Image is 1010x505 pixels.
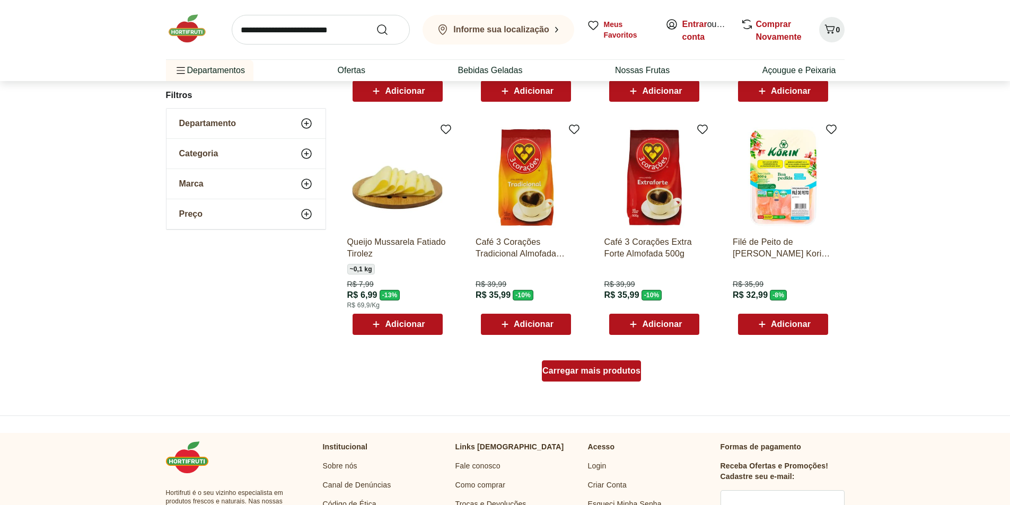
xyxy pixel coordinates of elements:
[836,25,840,34] span: 0
[347,279,374,289] span: R$ 7,99
[347,289,377,301] span: R$ 6,99
[179,118,236,129] span: Departamento
[347,301,380,309] span: R$ 69,9/Kg
[642,290,662,300] span: - 10 %
[323,441,368,452] p: Institucional
[604,19,653,40] span: Meus Favoritos
[721,441,845,452] p: Formas de pagamento
[166,13,219,45] img: Hortifruti
[733,127,833,228] img: Filé de Peito de Frango Congelado Korin 600g
[455,460,500,471] a: Fale conosco
[166,139,326,169] button: Categoria
[353,81,443,102] button: Adicionar
[819,17,845,42] button: Carrinho
[588,480,627,490] a: Criar Conta
[733,289,768,301] span: R$ 32,99
[174,58,245,83] span: Departamentos
[756,20,802,41] a: Comprar Novamente
[179,179,204,189] span: Marca
[347,127,448,228] img: Queijo Mussarela Fatiado Tirolez
[179,148,218,159] span: Categoria
[604,279,635,289] span: R$ 39,99
[323,480,391,490] a: Canal de Denúncias
[733,236,833,260] a: Filé de Peito de [PERSON_NAME] Korin 600g
[738,314,828,335] button: Adicionar
[166,85,326,106] h2: Filtros
[770,290,787,300] span: - 8 %
[514,320,554,329] span: Adicionar
[455,480,506,490] a: Como comprar
[481,81,571,102] button: Adicionar
[682,18,730,43] span: ou
[385,320,425,329] span: Adicionar
[476,289,511,301] span: R$ 35,99
[476,127,576,228] img: Café 3 Corações Tradicional Almofada 500g
[733,279,763,289] span: R$ 35,99
[380,290,400,300] span: - 13 %
[455,441,564,452] p: Links [DEMOGRAPHIC_DATA]
[166,441,219,473] img: Hortifruti
[609,314,699,335] button: Adicionar
[604,127,705,228] img: Café 3 Corações Extra Forte Almofada 500g
[771,320,811,329] span: Adicionar
[347,264,375,274] span: ~ 0,1 kg
[347,236,448,260] a: Queijo Mussarela Fatiado Tirolez
[587,19,653,40] a: Meus Favoritos
[458,64,523,77] a: Bebidas Geladas
[588,441,615,452] p: Acesso
[615,64,670,77] a: Nossas Frutas
[609,81,699,102] button: Adicionar
[682,20,707,29] a: Entrar
[423,15,574,45] button: Informe sua localização
[385,87,425,95] span: Adicionar
[642,87,682,95] span: Adicionar
[476,279,506,289] span: R$ 39,99
[179,209,203,219] span: Preço
[476,236,576,260] a: Café 3 Corações Tradicional Almofada 500g
[642,320,682,329] span: Adicionar
[323,460,357,471] a: Sobre nós
[337,64,365,77] a: Ofertas
[232,15,410,45] input: search
[481,314,571,335] button: Adicionar
[588,460,607,471] a: Login
[174,58,187,83] button: Menu
[513,290,533,300] span: - 10 %
[166,109,326,138] button: Departamento
[353,314,443,335] button: Adicionar
[166,199,326,229] button: Preço
[604,289,639,301] span: R$ 35,99
[721,460,829,471] h3: Receba Ofertas e Promoções!
[376,23,401,36] button: Submit Search
[738,81,828,102] button: Adicionar
[542,367,640,375] span: Carregar mais produtos
[166,169,326,199] button: Marca
[542,360,641,386] a: Carregar mais produtos
[721,471,795,482] h3: Cadastre seu e-mail:
[453,25,549,34] b: Informe sua localização
[514,87,554,95] span: Adicionar
[771,87,811,95] span: Adicionar
[604,236,705,260] a: Café 3 Corações Extra Forte Almofada 500g
[762,64,836,77] a: Açougue e Peixaria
